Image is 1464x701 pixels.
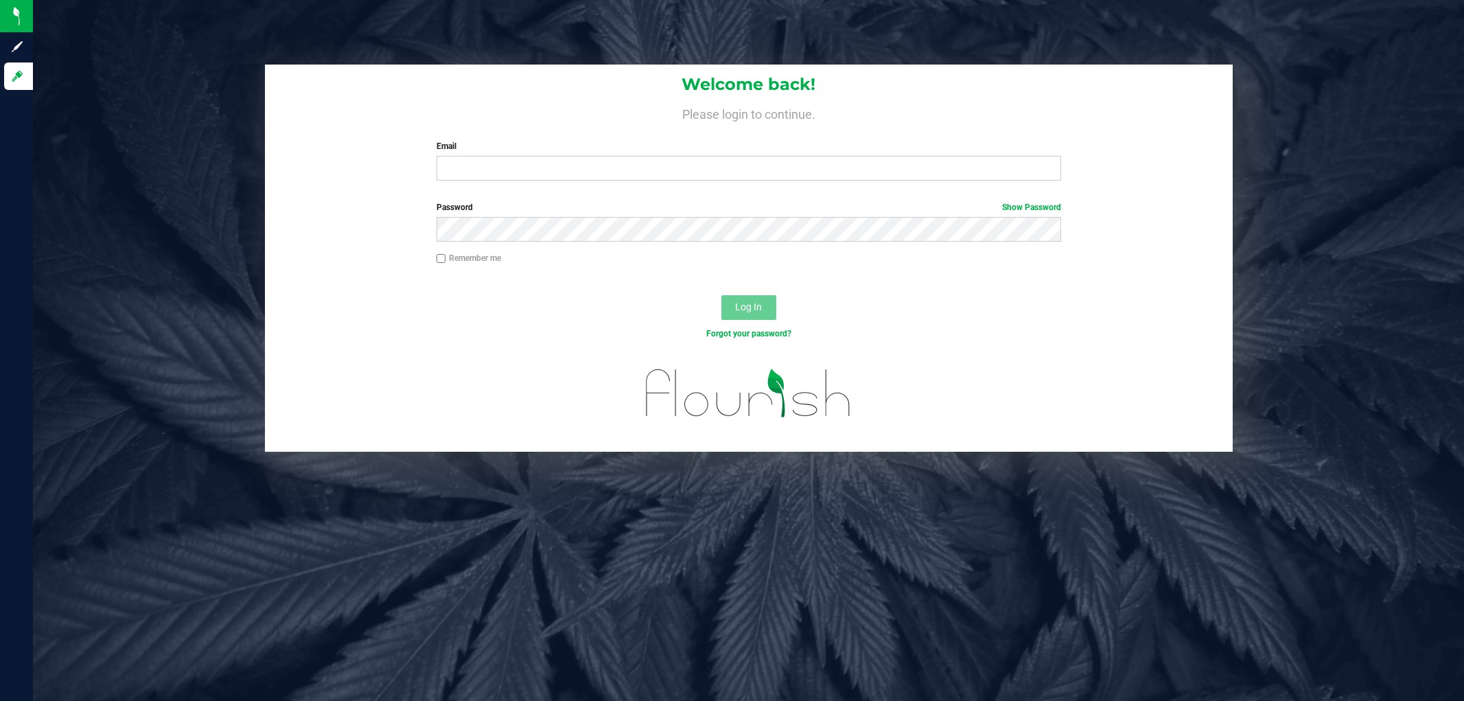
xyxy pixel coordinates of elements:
[437,254,446,264] input: Remember me
[735,301,762,312] span: Log In
[437,252,501,264] label: Remember me
[265,104,1233,121] h4: Please login to continue.
[437,203,473,212] span: Password
[265,76,1233,93] h1: Welcome back!
[1002,203,1061,212] a: Show Password
[721,295,776,320] button: Log In
[10,40,24,54] inline-svg: Sign up
[437,140,1061,152] label: Email
[706,329,791,338] a: Forgot your password?
[627,354,870,432] img: flourish_logo.svg
[10,69,24,83] inline-svg: Log in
